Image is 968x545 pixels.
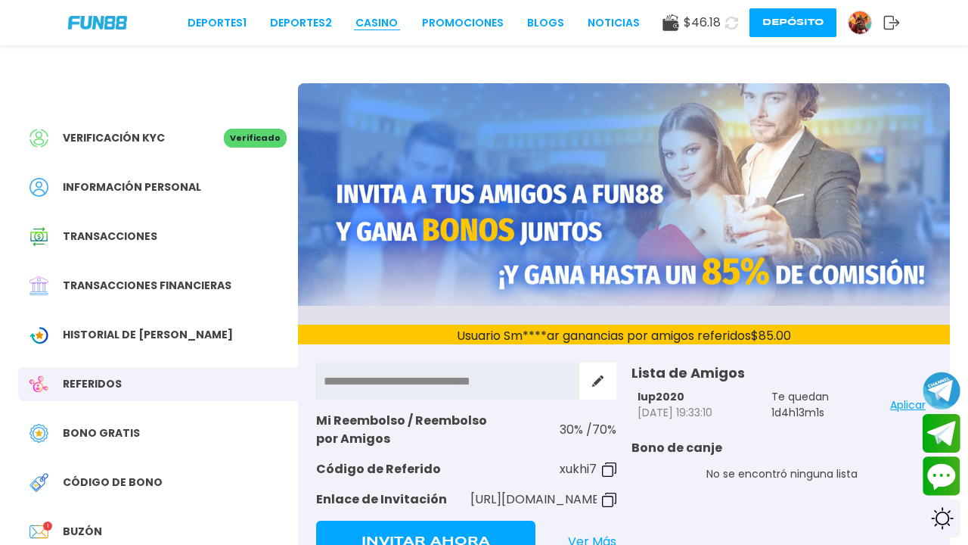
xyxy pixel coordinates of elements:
[270,15,332,31] a: Deportes2
[68,16,127,29] img: Company Logo
[771,405,829,421] p: 1 d 4 h 13 m 1 s
[684,14,721,32] span: $ 46.18
[923,456,960,496] button: Contact customer service
[63,475,163,490] span: Código de bono
[18,416,298,450] a: Free BonusBono Gratis
[63,524,102,540] span: Buzón
[43,522,52,531] p: 1
[923,414,960,453] button: Join telegram
[29,178,48,197] img: Personal
[560,460,616,478] button: xukhi7
[638,405,712,421] p: [DATE] 19:33:10
[63,425,140,441] span: Bono Gratis
[923,500,960,537] div: Switch theme
[29,375,48,394] img: Referral
[188,15,247,31] a: Deportes1
[422,15,504,31] a: Promociones
[316,412,551,448] p: Mi Reembolso / Reembolso por Amigos
[18,269,298,303] a: Financial TransactionTransacciones financieras
[63,229,157,244] span: Transacciones
[560,421,616,439] p: 30 % / 70 %
[848,11,883,35] a: Avatar
[631,439,932,457] p: Bono de canje
[18,367,298,401] a: ReferralReferidos
[63,278,231,294] span: Transacciones financieras
[602,462,616,477] img: Copy Code
[638,389,712,405] p: lup2020
[631,363,932,383] p: Lista de Amigos
[602,493,616,507] img: Copy Code
[63,179,201,195] span: Información personal
[18,220,298,254] a: Transaction HistoryTransacciones
[63,376,122,392] span: Referidos
[29,325,48,344] img: Wagering Transaction
[63,130,165,146] span: Verificación KYC
[470,490,597,509] p: [URL][DOMAIN_NAME]
[29,473,48,492] img: Redeem Bonus
[771,389,829,405] p: Te quedan
[923,371,960,410] button: Join telegram channel
[18,318,298,352] a: Wagering TransactionHistorial de [PERSON_NAME]
[18,466,298,500] a: Redeem BonusCódigo de bono
[316,490,462,509] p: Enlace de Invitación
[849,11,871,34] img: Avatar
[298,83,950,306] img: Referral Banner
[29,522,48,541] img: Inbox
[29,424,48,443] img: Free Bonus
[527,15,564,31] a: BLOGS
[18,170,298,204] a: PersonalInformación personal
[63,327,233,343] span: Historial de [PERSON_NAME]
[749,8,836,37] button: Depósito
[29,227,48,246] img: Transaction History
[560,460,597,478] p: xukhi7
[470,490,616,509] button: [URL][DOMAIN_NAME]
[890,390,926,420] button: Aplicar
[298,325,950,348] p: Usuario Sm****ar ganancias por amigos referidos $ 85.00
[631,466,932,482] p: No se encontró ninguna lista
[29,276,48,295] img: Financial Transaction
[355,15,398,31] a: CASINO
[316,460,551,478] p: Código de Referido
[588,15,640,31] a: NOTICIAS
[224,129,287,148] p: Verificado
[18,121,298,155] a: Verificación KYCVerificado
